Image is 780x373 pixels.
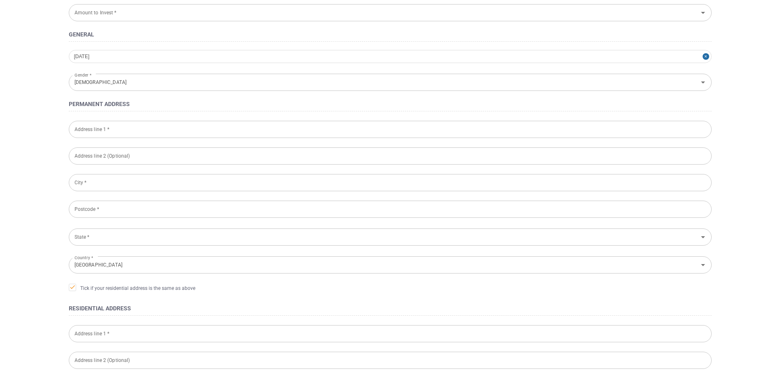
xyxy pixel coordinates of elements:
[69,99,712,109] h4: Permanent Address
[69,29,712,39] h4: General
[697,259,709,271] button: Open
[703,50,712,63] button: Close
[69,50,712,63] input: Date Of Birth *
[69,284,195,292] span: Tick if your residential address is the same as above
[69,303,712,313] h4: Residential Address
[697,7,709,18] button: Open
[75,70,91,80] label: Gender *
[75,252,93,263] label: Country *
[697,77,709,88] button: Open
[697,231,709,243] button: Open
